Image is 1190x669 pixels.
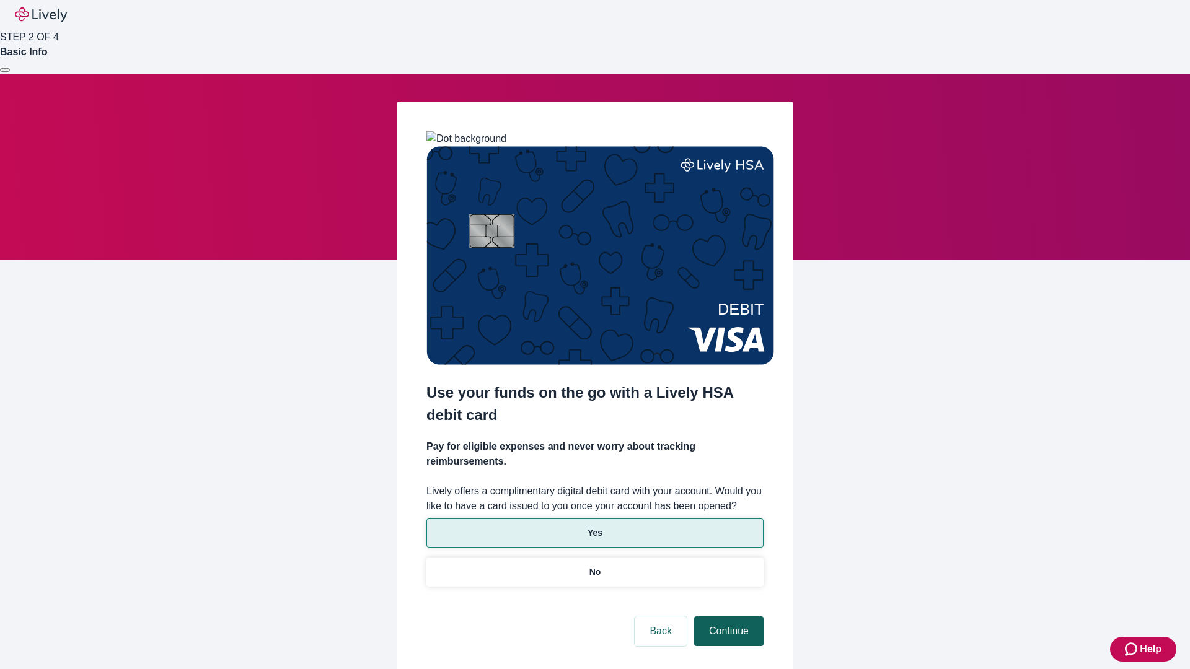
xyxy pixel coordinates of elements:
[15,7,67,22] img: Lively
[694,616,764,646] button: Continue
[426,518,764,548] button: Yes
[1110,637,1176,662] button: Zendesk support iconHelp
[426,557,764,587] button: No
[426,131,506,146] img: Dot background
[426,146,774,365] img: Debit card
[635,616,687,646] button: Back
[1125,642,1140,657] svg: Zendesk support icon
[588,527,602,540] p: Yes
[426,382,764,426] h2: Use your funds on the go with a Lively HSA debit card
[426,439,764,469] h4: Pay for eligible expenses and never worry about tracking reimbursements.
[589,566,601,579] p: No
[1140,642,1161,657] span: Help
[426,484,764,514] label: Lively offers a complimentary digital debit card with your account. Would you like to have a card...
